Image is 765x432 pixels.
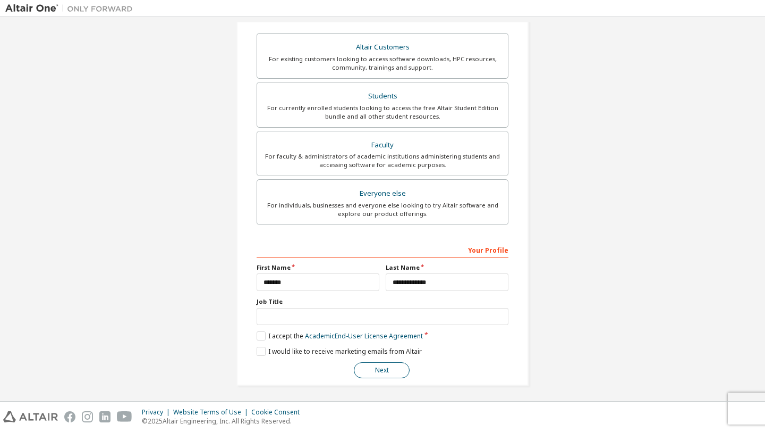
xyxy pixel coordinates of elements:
[263,89,501,104] div: Students
[257,331,423,340] label: I accept the
[263,55,501,72] div: For existing customers looking to access software downloads, HPC resources, community, trainings ...
[257,263,379,272] label: First Name
[263,186,501,201] div: Everyone else
[354,362,410,378] button: Next
[251,408,306,417] div: Cookie Consent
[99,411,110,422] img: linkedin.svg
[386,263,508,272] label: Last Name
[263,138,501,153] div: Faculty
[263,40,501,55] div: Altair Customers
[117,411,132,422] img: youtube.svg
[263,104,501,121] div: For currently enrolled students looking to access the free Altair Student Edition bundle and all ...
[305,331,423,340] a: Academic End-User License Agreement
[64,411,75,422] img: facebook.svg
[5,3,138,14] img: Altair One
[142,408,173,417] div: Privacy
[257,241,508,258] div: Your Profile
[263,201,501,218] div: For individuals, businesses and everyone else looking to try Altair software and explore our prod...
[257,297,508,306] label: Job Title
[173,408,251,417] div: Website Terms of Use
[263,152,501,169] div: For faculty & administrators of academic institutions administering students and accessing softwa...
[257,347,422,356] label: I would like to receive marketing emails from Altair
[142,417,306,426] p: © 2025 Altair Engineering, Inc. All Rights Reserved.
[82,411,93,422] img: instagram.svg
[3,411,58,422] img: altair_logo.svg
